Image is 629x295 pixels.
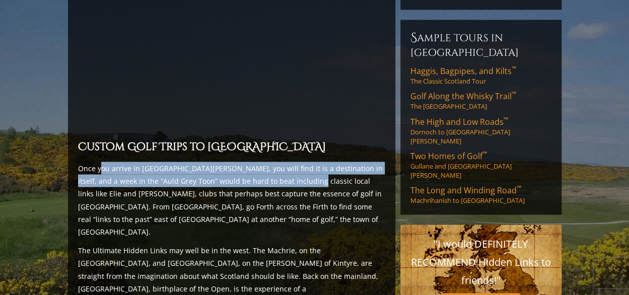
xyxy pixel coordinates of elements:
[410,30,551,59] h6: Sample Tours in [GEOGRAPHIC_DATA]
[482,149,487,158] sup: ™
[410,116,508,127] span: The High and Low Roads
[410,116,551,145] a: The High and Low Roads™Dornoch to [GEOGRAPHIC_DATA][PERSON_NAME]
[410,184,521,195] span: The Long and Winding Road
[410,150,551,179] a: Two Homes of Golf™Gullane and [GEOGRAPHIC_DATA][PERSON_NAME]
[512,64,516,73] sup: ™
[410,235,551,289] p: "I would DEFINITELY RECOMMEND Hidden Links to friends!"
[410,65,551,86] a: Haggis, Bagpipes, and Kilts™The Classic Scotland Tour
[410,91,551,111] a: Golf Along the Whisky Trail™The [GEOGRAPHIC_DATA]
[78,138,385,156] h2: Custom Golf Trips to [GEOGRAPHIC_DATA]
[410,65,516,77] span: Haggis, Bagpipes, and Kilts
[410,150,487,161] span: Two Homes of Golf
[410,91,516,102] span: Golf Along the Whisky Trail
[517,183,521,192] sup: ™
[410,184,551,204] a: The Long and Winding Road™Machrihanish to [GEOGRAPHIC_DATA]
[504,115,508,123] sup: ™
[512,90,516,98] sup: ™
[78,162,385,238] p: Once you arrive in [GEOGRAPHIC_DATA][PERSON_NAME], you will find it is a destination in itself, a...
